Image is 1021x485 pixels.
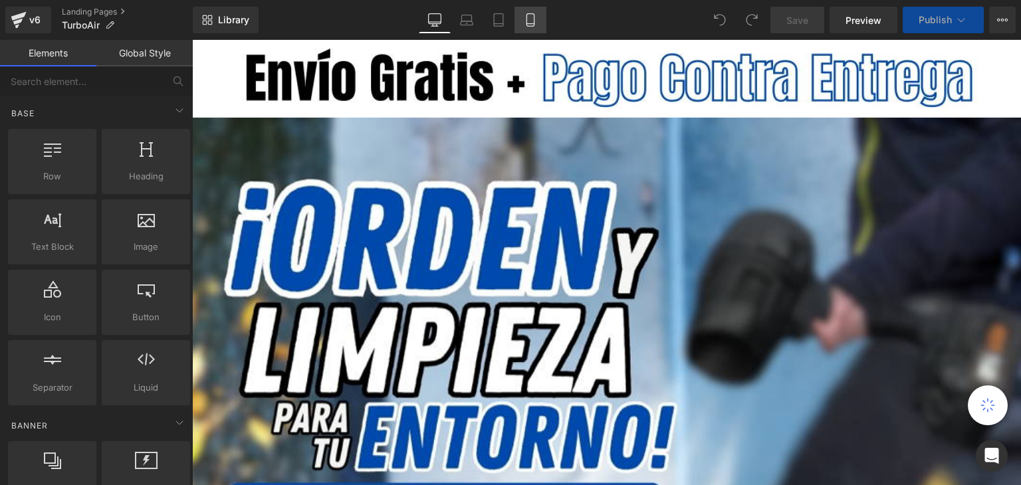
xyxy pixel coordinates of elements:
[27,11,43,29] div: v6
[106,310,186,324] span: Button
[193,7,259,33] a: New Library
[96,40,193,66] a: Global Style
[62,7,193,17] a: Landing Pages
[738,7,765,33] button: Redo
[106,381,186,395] span: Liquid
[707,7,733,33] button: Undo
[483,7,514,33] a: Tablet
[451,7,483,33] a: Laptop
[903,7,984,33] button: Publish
[5,7,51,33] a: v6
[830,7,897,33] a: Preview
[10,107,36,120] span: Base
[514,7,546,33] a: Mobile
[218,14,249,26] span: Library
[62,20,100,31] span: TurboAir
[846,13,881,27] span: Preview
[989,7,1016,33] button: More
[12,169,92,183] span: Row
[10,419,49,432] span: Banner
[12,310,92,324] span: Icon
[106,240,186,254] span: Image
[786,13,808,27] span: Save
[976,440,1008,472] div: Open Intercom Messenger
[12,381,92,395] span: Separator
[106,169,186,183] span: Heading
[419,7,451,33] a: Desktop
[919,15,952,25] span: Publish
[12,240,92,254] span: Text Block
